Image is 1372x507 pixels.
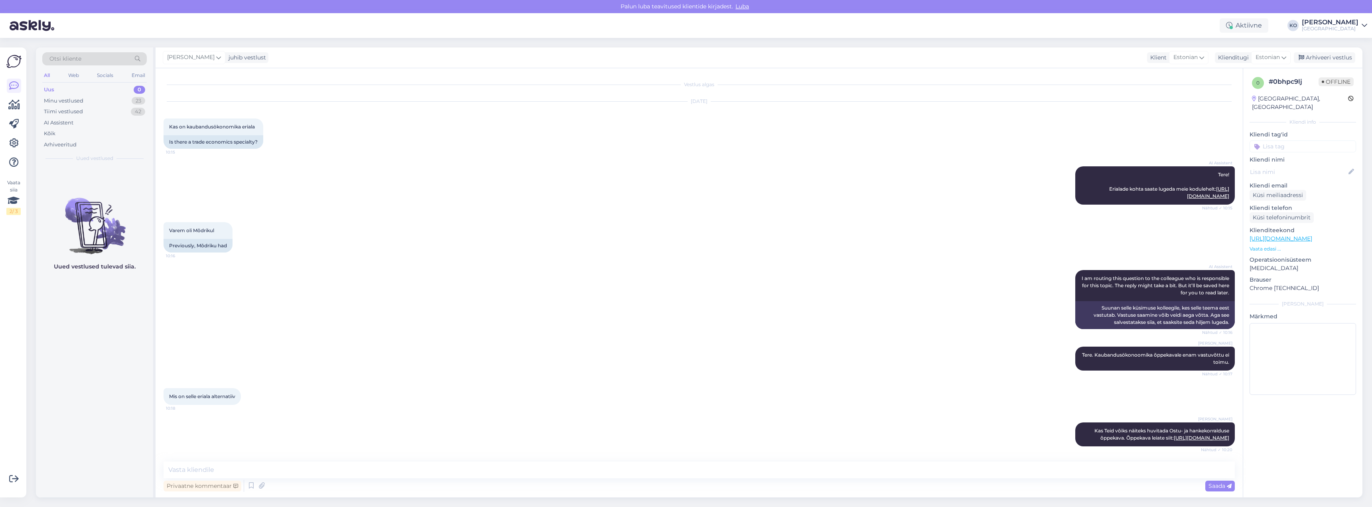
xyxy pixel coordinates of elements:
p: Kliendi telefon [1250,204,1356,212]
div: Arhiveeri vestlus [1294,52,1355,63]
span: Kas on kaubandusökonomika eriala [169,124,255,130]
div: [PERSON_NAME] [1302,19,1358,26]
div: Kõik [44,130,55,138]
div: Vaata siia [6,179,21,215]
div: AI Assistent [44,119,73,127]
span: Nähtud ✓ 10:15 [1202,205,1232,211]
p: Kliendi nimi [1250,156,1356,164]
div: Privaatne kommentaar [164,481,241,491]
span: Otsi kliente [49,55,81,63]
p: [MEDICAL_DATA] [1250,264,1356,272]
div: Minu vestlused [44,97,83,105]
div: [DATE] [164,98,1235,105]
p: Klienditeekond [1250,226,1356,235]
div: Previously, Mõdriku had [164,239,233,253]
span: 10:16 [166,253,196,259]
p: Kliendi email [1250,181,1356,190]
div: Email [130,70,147,81]
span: Saada [1208,482,1232,489]
div: Is there a trade economics specialty? [164,135,263,149]
div: Kliendi info [1250,118,1356,126]
div: Uus [44,86,54,94]
div: 23 [132,97,145,105]
span: Kas Teid võiks näiteks huvitada Ostu- ja hankekorralduse õppekava. Õppekava leiate siit: [1094,428,1230,441]
p: Brauser [1250,276,1356,284]
span: Luba [733,3,751,10]
span: AI Assistent [1202,264,1232,270]
span: Nähtud ✓ 10:17 [1202,371,1232,377]
span: Uued vestlused [76,155,113,162]
span: Offline [1319,77,1354,86]
div: Küsi telefoninumbrit [1250,212,1314,223]
div: 2 / 3 [6,208,21,215]
input: Lisa tag [1250,140,1356,152]
div: [GEOGRAPHIC_DATA] [1302,26,1358,32]
div: Arhiveeritud [44,141,77,149]
span: 0 [1256,80,1260,86]
span: Estonian [1173,53,1198,62]
input: Lisa nimi [1250,168,1347,176]
img: Askly Logo [6,54,22,69]
a: [URL][DOMAIN_NAME] [1250,235,1312,242]
p: Chrome [TECHNICAL_ID] [1250,284,1356,292]
span: Nähtud ✓ 10:20 [1201,447,1232,453]
span: [PERSON_NAME] [167,53,215,62]
span: Tere. Kaubandusökonoomika õppekavale enam vastuvõttu ei toimu. [1082,352,1230,365]
p: Uued vestlused tulevad siia. [54,262,136,271]
a: [PERSON_NAME][GEOGRAPHIC_DATA] [1302,19,1367,32]
div: All [42,70,51,81]
img: No chats [36,183,153,255]
div: Suunan selle küsimuse kolleegile, kes selle teema eest vastutab. Vastuse saamine võib veidi aega ... [1075,301,1235,329]
div: # 0bhpc9lj [1269,77,1319,87]
div: Küsi meiliaadressi [1250,190,1306,201]
span: I am routing this question to the colleague who is responsible for this topic. The reply might ta... [1082,275,1230,296]
div: Klient [1147,53,1167,62]
span: 10:15 [166,149,196,155]
div: 42 [131,108,145,116]
div: [GEOGRAPHIC_DATA], [GEOGRAPHIC_DATA] [1252,95,1348,111]
span: [PERSON_NAME] [1198,416,1232,422]
span: Estonian [1256,53,1280,62]
div: Aktiivne [1220,18,1268,33]
span: Nähtud ✓ 10:16 [1202,329,1232,335]
div: Web [67,70,81,81]
p: Märkmed [1250,312,1356,321]
a: [URL][DOMAIN_NAME] [1174,435,1229,441]
span: Varem oli Mõdrikul [169,227,214,233]
div: Tiimi vestlused [44,108,83,116]
div: 0 [134,86,145,94]
div: juhib vestlust [225,53,266,62]
div: Vestlus algas [164,81,1235,88]
span: [PERSON_NAME] [1198,340,1232,346]
p: Vaata edasi ... [1250,245,1356,253]
div: [PERSON_NAME] [1250,300,1356,308]
span: 10:18 [166,405,196,411]
p: Kliendi tag'id [1250,130,1356,139]
div: KO [1287,20,1299,31]
p: Operatsioonisüsteem [1250,256,1356,264]
span: Mis on selle eriala alternatiiv [169,393,235,399]
div: Klienditugi [1215,53,1249,62]
span: AI Assistent [1202,160,1232,166]
div: Socials [95,70,115,81]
